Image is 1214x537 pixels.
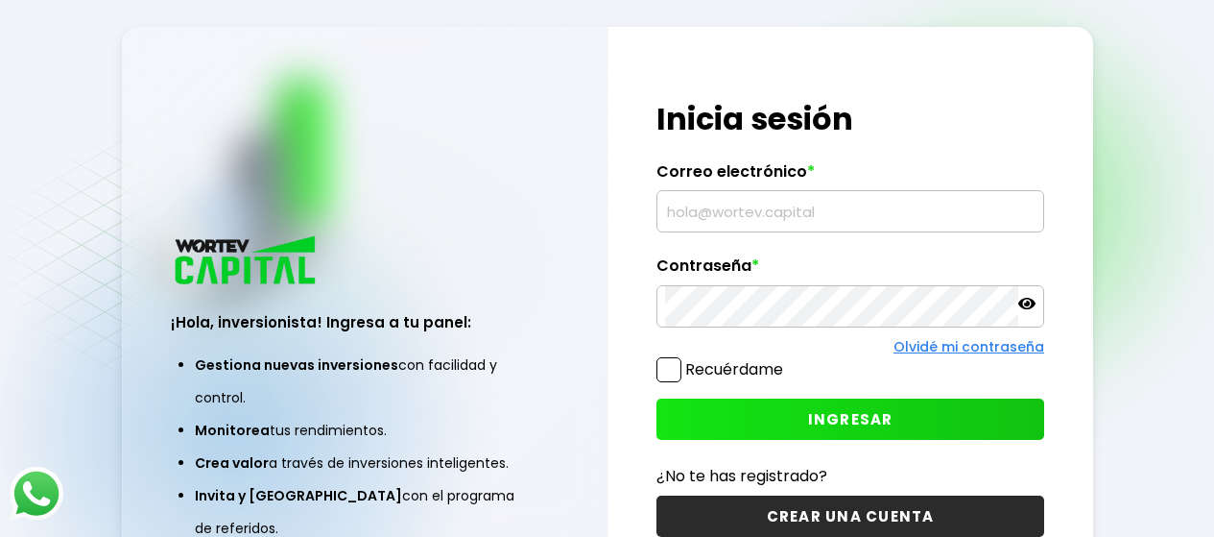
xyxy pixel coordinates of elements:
p: ¿No te has registrado? [656,464,1044,488]
input: hola@wortev.capital [665,191,1035,232]
li: a través de inversiones inteligentes. [195,447,535,479]
button: CREAR UNA CUENTA [656,496,1044,537]
h1: Inicia sesión [656,96,1044,142]
span: Crea valor [195,453,269,473]
li: tus rendimientos. [195,414,535,447]
span: Gestiona nuevas inversiones [195,355,398,375]
label: Correo electrónico [656,162,1044,191]
img: logo_wortev_capital [171,233,322,290]
li: con facilidad y control. [195,349,535,414]
a: Olvidé mi contraseña [893,337,1044,356]
label: Recuérdame [685,358,783,380]
span: Monitorea [195,421,270,440]
label: Contraseña [656,256,1044,285]
a: ¿No te has registrado?CREAR UNA CUENTA [656,464,1044,537]
h3: ¡Hola, inversionista! Ingresa a tu panel: [171,311,559,333]
span: Invita y [GEOGRAPHIC_DATA] [195,486,402,505]
button: INGRESAR [656,399,1044,440]
span: INGRESAR [808,409,893,429]
img: logos_whatsapp-icon.242b2217.svg [10,467,63,521]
